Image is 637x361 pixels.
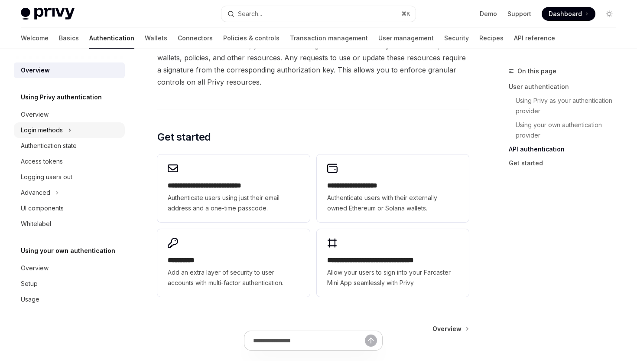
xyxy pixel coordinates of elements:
a: Setup [14,276,125,292]
a: **** *****Add an extra layer of security to user accounts with multi-factor authentication. [157,229,309,297]
div: Login methods [21,125,63,135]
a: Overview [14,260,125,276]
span: Add an extra layer of security to user accounts with multi-factor authentication. [168,267,299,288]
div: Search... [238,9,262,19]
a: Connectors [178,28,213,49]
a: UI components [14,200,125,216]
div: Advanced [21,187,50,198]
div: Logging users out [21,172,72,182]
span: On this page [517,66,556,76]
a: Dashboard [542,7,595,21]
span: ⌘ K [401,10,410,17]
a: Transaction management [290,28,368,49]
button: Toggle dark mode [602,7,616,21]
div: Overview [21,109,49,120]
span: Overview [432,325,461,333]
span: Authenticate users with their externally owned Ethereum or Solana wallets. [327,193,458,213]
a: Overview [432,325,468,333]
a: API reference [514,28,555,49]
div: Access tokens [21,156,63,167]
span: Authenticate users using just their email address and a one-time passcode. [168,193,299,213]
button: Send message [365,335,377,347]
span: Allow your users to sign into your Farcaster Mini App seamlessly with Privy. [327,267,458,288]
a: Authentication state [14,138,125,154]
a: Basics [59,28,79,49]
a: Authentication [89,28,134,49]
button: Search...⌘K [221,6,415,22]
h5: Using your own authentication [21,246,115,256]
a: Get started [509,156,623,170]
span: Get started [157,130,211,144]
a: **** **** **** ****Authenticate users with their externally owned Ethereum or Solana wallets. [317,154,469,222]
div: Whitelabel [21,219,51,229]
h5: Using Privy authentication [21,92,102,102]
div: Authentication state [21,141,77,151]
a: Overview [14,62,125,78]
span: In addition to the API secret, you can also configure that control specific wallets, policies, an... [157,39,469,88]
a: User management [378,28,434,49]
div: Overview [21,65,50,75]
a: Wallets [145,28,167,49]
div: Setup [21,279,38,289]
a: Whitelabel [14,216,125,232]
a: Logging users out [14,169,125,185]
a: Support [507,10,531,18]
a: Demo [480,10,497,18]
a: Using Privy as your authentication provider [516,94,623,118]
img: light logo [21,8,75,20]
a: Welcome [21,28,49,49]
a: User authentication [509,80,623,94]
a: Policies & controls [223,28,279,49]
div: Overview [21,263,49,273]
a: Access tokens [14,154,125,169]
a: Recipes [479,28,504,49]
a: API authentication [509,142,623,156]
a: Overview [14,107,125,122]
div: UI components [21,203,64,213]
a: Using your own authentication provider [516,118,623,142]
a: Usage [14,292,125,307]
div: Usage [21,294,39,305]
a: Security [444,28,469,49]
span: Dashboard [549,10,582,18]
